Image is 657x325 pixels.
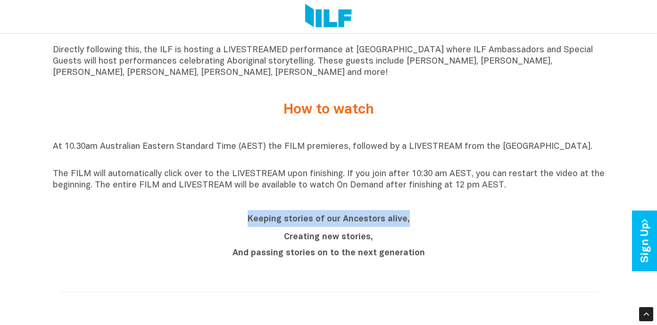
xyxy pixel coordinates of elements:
[639,307,653,321] div: Scroll Back to Top
[248,215,410,223] b: Keeping stories of our Ancestors alive,
[53,141,605,164] p: At 10.30am Australian Eastern Standard Time (AEST) the FILM premieres, followed by a LIVESTREAM f...
[305,4,352,29] img: Logo
[233,249,425,257] b: And passing stories on to the next generation
[53,45,605,79] p: Directly following this, the ILF is hosting a LIVESTREAMED performance at [GEOGRAPHIC_DATA] where...
[152,102,506,118] h2: How to watch
[53,169,605,191] p: The FILM will automatically click over to the LIVESTREAM upon finishing. If you join after 10:30 ...
[284,233,373,241] b: Creating new stories,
